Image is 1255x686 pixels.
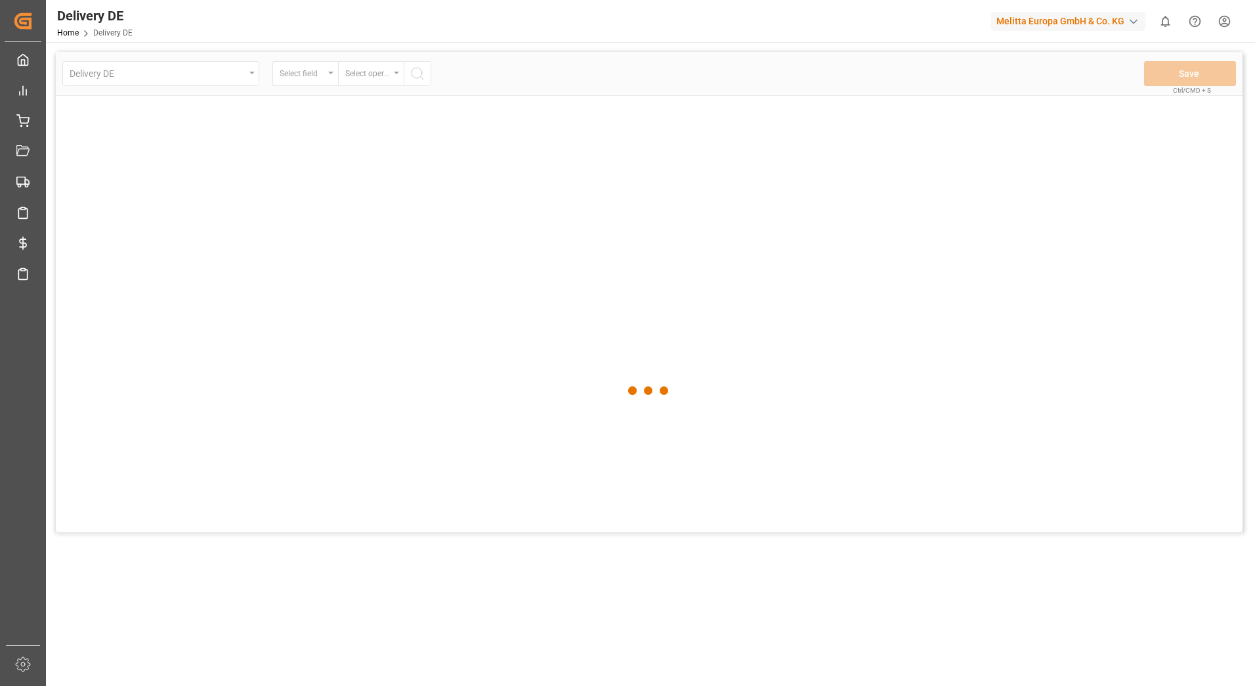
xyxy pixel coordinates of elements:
button: Melitta Europa GmbH & Co. KG [991,9,1151,34]
button: show 0 new notifications [1151,7,1180,36]
a: Home [57,28,79,37]
div: Delivery DE [57,6,133,26]
button: Help Center [1180,7,1210,36]
div: Melitta Europa GmbH & Co. KG [991,12,1145,31]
